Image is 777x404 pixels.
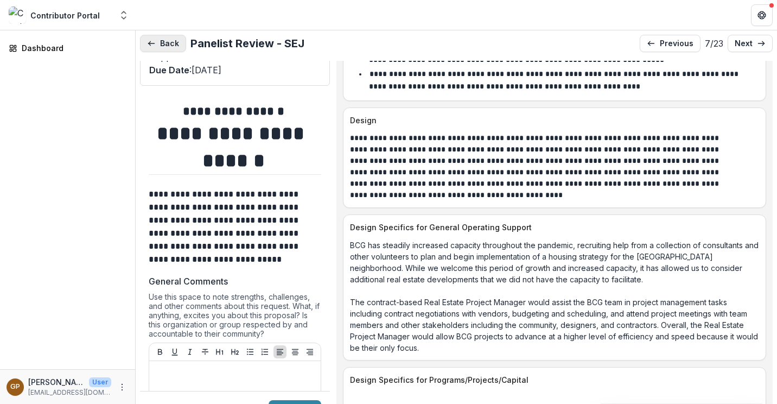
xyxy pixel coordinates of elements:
[289,345,302,358] button: Align Center
[303,345,316,358] button: Align Right
[350,239,759,353] p: BCG has steadily increased capacity throughout the pandemic, recruiting help from a collection of...
[149,275,228,288] p: General Comments
[735,39,753,48] p: next
[244,345,257,358] button: Bullet List
[168,345,181,358] button: Underline
[273,345,286,358] button: Align Left
[4,39,131,57] a: Dashboard
[149,64,321,77] p: : [DATE]
[660,39,693,48] p: previous
[213,345,226,358] button: Heading 1
[728,35,773,52] a: next
[28,376,85,388] p: [PERSON_NAME]
[190,37,304,50] h2: Panelist Review - SEJ
[705,37,723,50] p: 7 / 23
[228,345,241,358] button: Heading 2
[350,374,755,386] p: Design Specifics for Programs/Projects/Capital
[149,65,189,75] span: Due Date
[258,345,271,358] button: Ordered List
[751,4,773,26] button: Get Help
[9,7,26,24] img: Contributor Portal
[199,345,212,358] button: Strike
[149,292,321,343] div: Use this space to note strengths, challenges, and other comments about this request. What, if any...
[640,35,700,52] a: previous
[140,35,186,52] button: Back
[350,115,755,126] p: Design
[22,42,122,54] div: Dashboard
[10,383,20,390] div: Gillian Porter
[116,4,131,26] button: Open entity switcher
[350,222,755,233] p: Design Specifics for General Operating Support
[30,10,100,21] div: Contributor Portal
[183,345,196,358] button: Italicize
[89,377,111,387] p: User
[154,345,167,358] button: Bold
[28,388,111,397] p: [EMAIL_ADDRESS][DOMAIN_NAME]
[116,381,129,394] button: More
